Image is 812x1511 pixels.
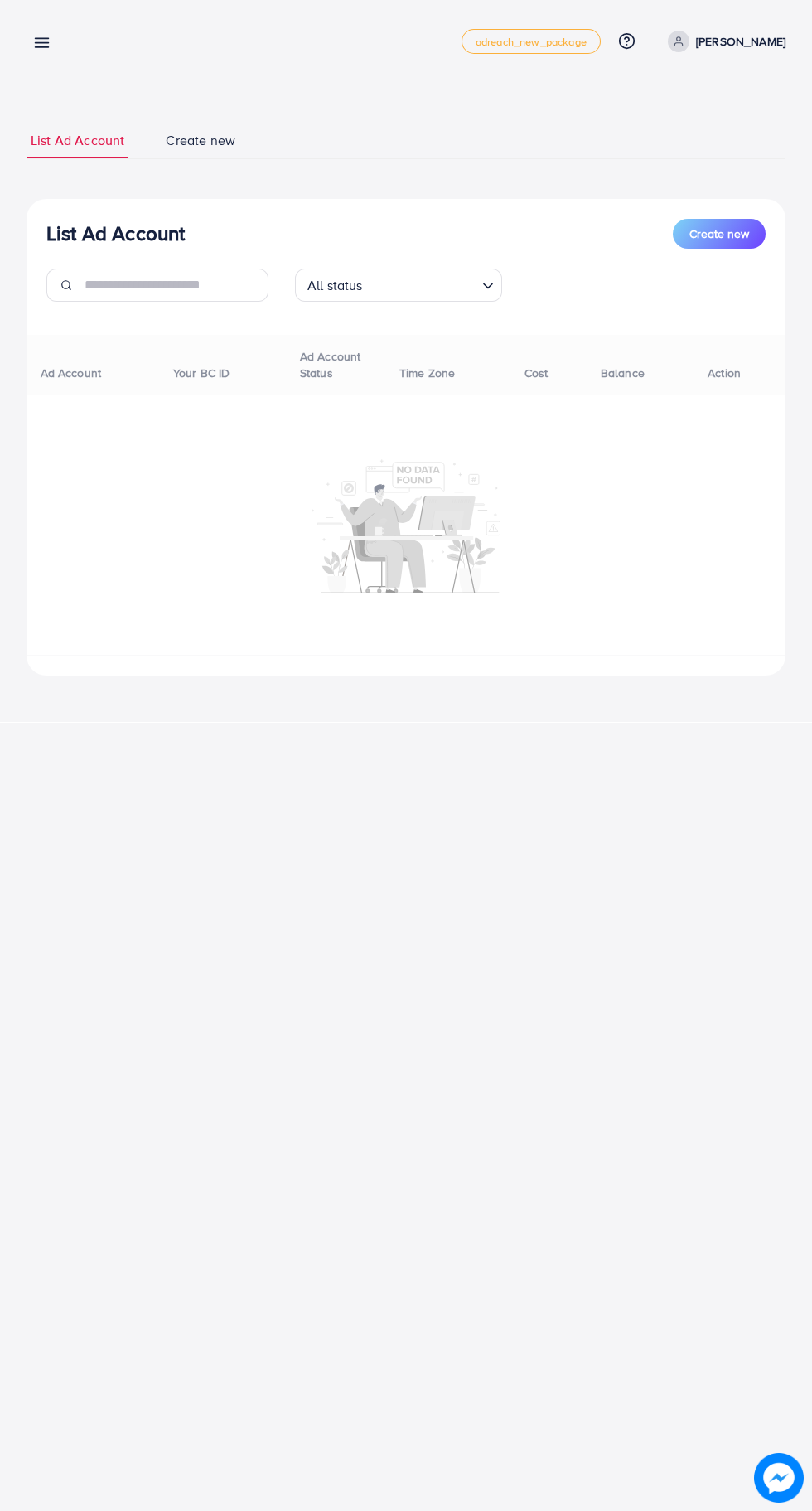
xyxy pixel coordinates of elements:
[368,270,476,298] input: Search for option
[689,225,749,242] span: Create new
[754,1453,804,1503] img: image
[31,131,124,150] span: List Ad Account
[476,36,587,47] span: adreach_new_package
[304,274,366,298] span: All status
[661,31,785,52] a: [PERSON_NAME]
[673,219,766,249] button: Create new
[46,221,185,245] h3: List Ad Account
[462,29,601,54] a: adreach_new_package
[166,131,235,150] span: Create new
[295,269,502,302] div: Search for option
[696,31,785,51] p: [PERSON_NAME]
